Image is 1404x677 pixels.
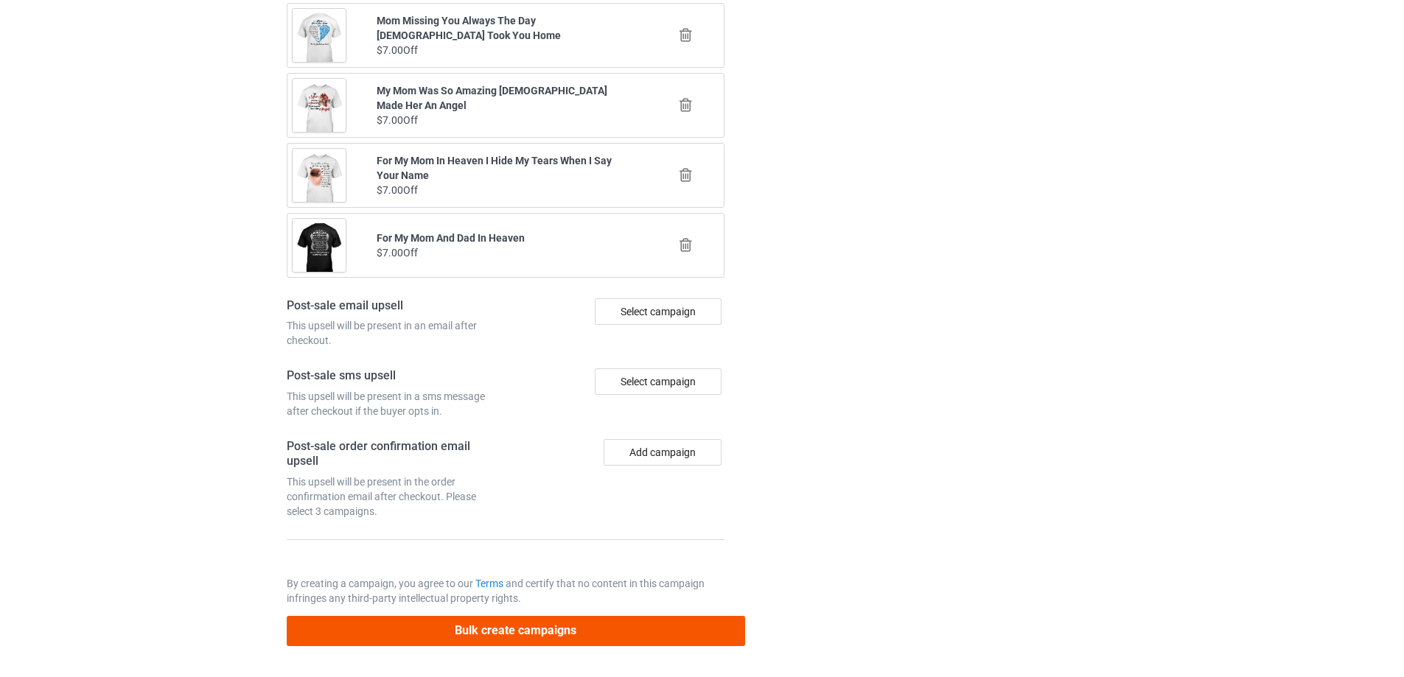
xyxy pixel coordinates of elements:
b: My Mom Was So Amazing [DEMOGRAPHIC_DATA] Made Her An Angel [377,85,607,111]
div: Select campaign [595,368,722,395]
button: Add campaign [604,439,722,466]
h4: Post-sale email upsell [287,298,500,314]
div: $7.00 Off [377,245,635,260]
div: This upsell will be present in a sms message after checkout if the buyer opts in. [287,389,500,418]
b: For My Mom And Dad In Heaven [377,232,525,244]
b: For My Mom In Heaven I Hide My Tears When I Say Your Name [377,155,612,181]
h4: Post-sale sms upsell [287,368,500,384]
div: This upsell will be present in the order confirmation email after checkout. Please select 3 campa... [287,474,500,519]
div: $7.00 Off [377,113,635,127]
a: Terms [475,578,503,589]
b: Mom Missing You Always The Day [DEMOGRAPHIC_DATA] Took You Home [377,15,561,41]
p: By creating a campaign, you agree to our and certify that no content in this campaign infringes a... [287,576,724,606]
div: This upsell will be present in an email after checkout. [287,318,500,348]
button: Bulk create campaigns [287,616,745,646]
h4: Post-sale order confirmation email upsell [287,439,500,469]
div: $7.00 Off [377,183,635,197]
div: $7.00 Off [377,43,635,57]
div: Select campaign [595,298,722,325]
